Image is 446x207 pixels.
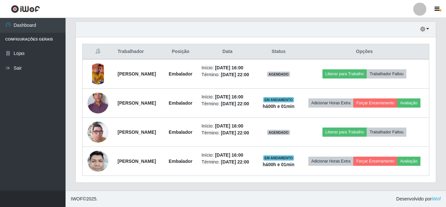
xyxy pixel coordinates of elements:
strong: Embalador [169,159,192,164]
strong: Embalador [169,129,192,135]
button: Trabalhador Faltou [367,69,406,78]
time: [DATE] 16:00 [215,65,243,70]
time: [DATE] 16:00 [215,123,243,129]
img: 1712337969187.jpeg [87,81,108,125]
button: Avaliação [397,98,420,108]
li: Término: [202,71,253,78]
img: 1752000599266.jpeg [87,147,108,175]
button: Liberar para Trabalho [322,69,367,78]
time: [DATE] 16:00 [215,94,243,99]
button: Trabalhador Faltou [367,128,406,137]
button: Adicionar Horas Extra [308,157,353,166]
li: Término: [202,100,253,107]
th: Trabalhador [114,44,164,60]
button: Avaliação [397,157,420,166]
button: Liberar para Trabalho [322,128,367,137]
span: EM ANDAMENTO [263,97,294,102]
button: Forçar Encerramento [353,98,397,108]
span: EM ANDAMENTO [263,155,294,161]
img: 1737916815457.jpeg [87,113,108,151]
li: Início: [202,123,253,129]
th: Status [257,44,300,60]
strong: Embalador [169,100,192,106]
time: [DATE] 22:00 [221,130,249,135]
strong: há 00 h e 01 min [263,104,295,109]
li: Início: [202,94,253,100]
li: Término: [202,129,253,136]
li: Término: [202,159,253,165]
li: Início: [202,152,253,159]
th: Posição [164,44,198,60]
time: [DATE] 22:00 [221,101,249,106]
span: Desenvolvido por [396,196,441,202]
th: Opções [300,44,429,60]
time: [DATE] 16:00 [215,152,243,158]
span: AGENDADO [267,130,290,135]
strong: há 00 h e 01 min [263,162,295,167]
span: © 2025 . [71,196,98,202]
strong: [PERSON_NAME] [118,71,156,77]
strong: Embalador [169,71,192,77]
img: 1707430282587.jpeg [87,63,108,84]
time: [DATE] 22:00 [221,72,249,77]
span: IWOF [71,196,83,201]
time: [DATE] 22:00 [221,159,249,164]
span: AGENDADO [267,72,290,77]
button: Adicionar Horas Extra [308,98,353,108]
a: iWof [432,196,441,201]
li: Início: [202,64,253,71]
strong: [PERSON_NAME] [118,129,156,135]
th: Data [198,44,257,60]
strong: [PERSON_NAME] [118,100,156,106]
strong: [PERSON_NAME] [118,159,156,164]
img: CoreUI Logo [11,5,40,13]
button: Forçar Encerramento [353,157,397,166]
